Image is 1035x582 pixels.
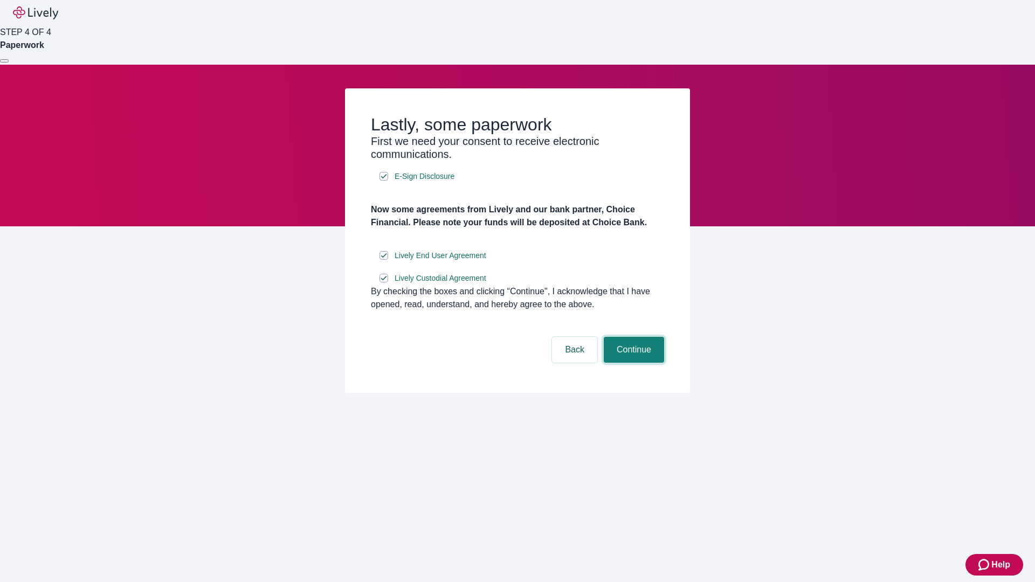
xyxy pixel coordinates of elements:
h3: First we need your consent to receive electronic communications. [371,135,664,161]
span: Lively Custodial Agreement [395,273,486,284]
span: Help [991,558,1010,571]
span: E-Sign Disclosure [395,171,454,182]
button: Back [552,337,597,363]
div: By checking the boxes and clicking “Continue", I acknowledge that I have opened, read, understand... [371,285,664,311]
h2: Lastly, some paperwork [371,114,664,135]
h4: Now some agreements from Lively and our bank partner, Choice Financial. Please note your funds wi... [371,203,664,229]
a: e-sign disclosure document [392,170,457,183]
span: Lively End User Agreement [395,250,486,261]
button: Zendesk support iconHelp [965,554,1023,576]
a: e-sign disclosure document [392,272,488,285]
button: Continue [604,337,664,363]
img: Lively [13,6,58,19]
a: e-sign disclosure document [392,249,488,262]
svg: Zendesk support icon [978,558,991,571]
